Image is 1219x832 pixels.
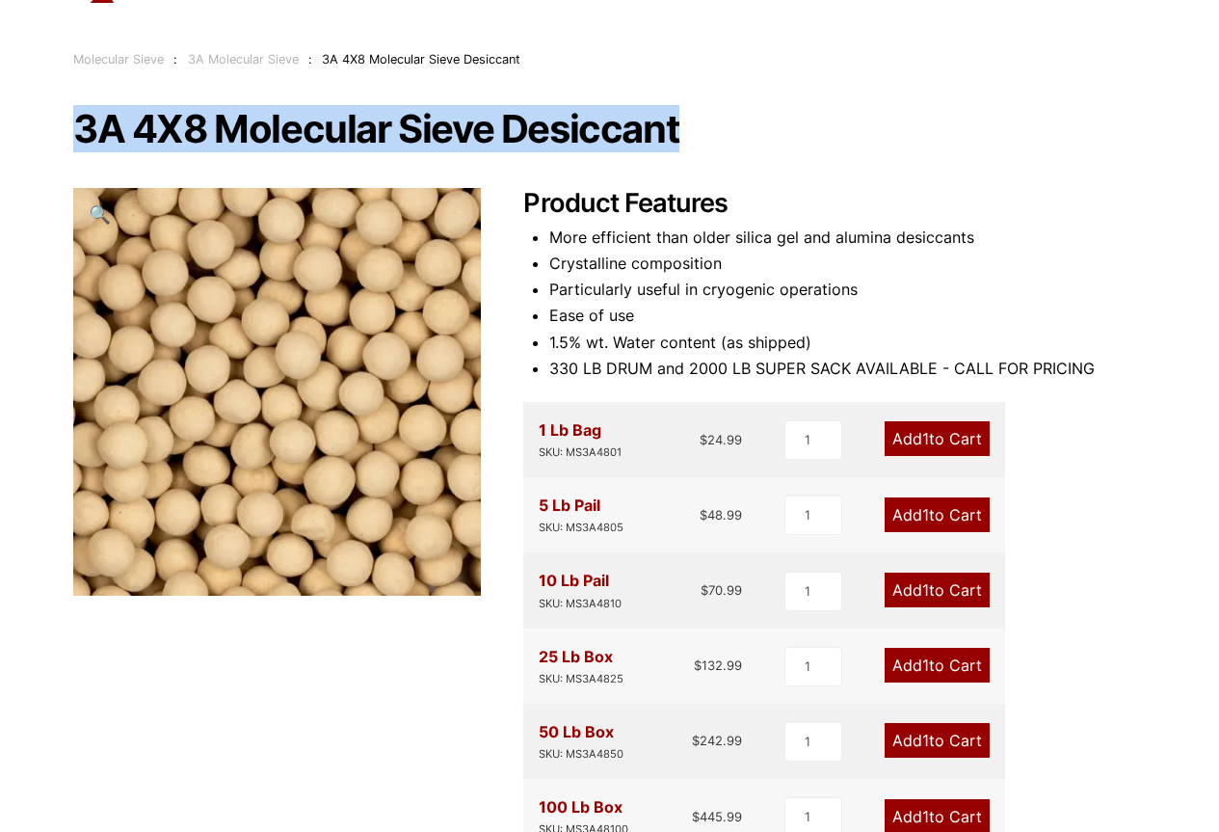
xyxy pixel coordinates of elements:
[692,809,742,824] bdi: 445.99
[539,519,623,537] div: SKU: MS3A4805
[692,733,742,748] bdi: 242.99
[692,809,700,824] span: $
[539,745,623,764] div: SKU: MS3A4850
[922,731,929,750] span: 1
[539,595,622,613] div: SKU: MS3A4810
[700,507,707,523] span: $
[89,203,111,225] span: 🔍
[922,429,929,448] span: 1
[73,52,164,67] a: Molecular Sieve
[700,432,707,447] span: $
[539,670,623,688] div: SKU: MS3A4825
[701,582,708,598] span: $
[539,568,622,612] div: 10 Lb Pail
[885,421,990,456] a: Add1to Cart
[549,225,1146,251] li: More efficient than older silica gel and alumina desiccants
[885,573,990,607] a: Add1to Cart
[885,648,990,683] a: Add1to Cart
[523,188,1146,220] h2: Product Features
[922,505,929,524] span: 1
[188,52,299,67] a: 3A Molecular Sieve
[694,658,742,673] bdi: 132.99
[539,719,623,764] div: 50 Lb Box
[549,303,1146,329] li: Ease of use
[692,733,700,748] span: $
[539,644,623,688] div: 25 Lb Box
[322,52,520,67] span: 3A 4X8 Molecular Sieve Desiccant
[922,580,929,600] span: 1
[539,493,623,537] div: 5 Lb Pail
[539,443,622,462] div: SKU: MS3A4801
[539,417,622,462] div: 1 Lb Bag
[549,277,1146,303] li: Particularly useful in cryogenic operations
[700,507,742,523] bdi: 48.99
[694,658,702,673] span: $
[308,52,312,67] span: :
[173,52,177,67] span: :
[549,251,1146,277] li: Crystalline composition
[549,356,1146,382] li: 330 LB DRUM and 2000 LB SUPER SACK AVAILABLE - CALL FOR PRICING
[922,807,929,826] span: 1
[885,497,990,532] a: Add1to Cart
[549,330,1146,356] li: 1.5% wt. Water content (as shipped)
[73,109,1146,149] h1: 3A 4X8 Molecular Sieve Desiccant
[73,188,126,241] a: View full-screen image gallery
[700,432,742,447] bdi: 24.99
[885,723,990,758] a: Add1to Cart
[922,656,929,675] span: 1
[701,582,742,598] bdi: 70.99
